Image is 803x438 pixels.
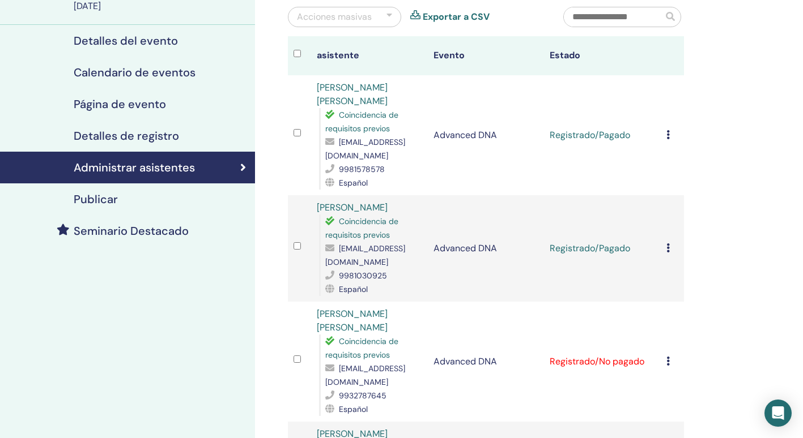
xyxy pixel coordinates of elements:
span: Coincidencia de requisitos previos [325,216,398,240]
h4: Publicar [74,192,118,206]
h4: Administrar asistentes [74,161,195,174]
th: Evento [428,36,544,75]
h4: Detalles de registro [74,129,179,143]
h4: Detalles del evento [74,34,178,48]
span: 9932787645 [339,390,386,401]
span: [EMAIL_ADDRESS][DOMAIN_NAME] [325,243,405,267]
td: Advanced DNA [428,195,544,302]
a: [PERSON_NAME] [PERSON_NAME] [317,81,388,107]
h4: Calendario de eventos [74,66,196,79]
span: Español [339,404,368,414]
a: Exportar a CSV [423,10,490,24]
span: 9981578578 [339,164,385,174]
th: Estado [544,36,660,75]
a: [PERSON_NAME] [317,201,388,213]
a: [PERSON_NAME] [PERSON_NAME] [317,308,388,333]
span: Español [339,178,368,188]
h4: Seminario Destacado [74,224,189,238]
span: 9981030925 [339,270,387,281]
td: Advanced DNA [428,302,544,422]
span: Coincidencia de requisitos previos [325,336,398,360]
h4: Página de evento [74,97,166,111]
span: [EMAIL_ADDRESS][DOMAIN_NAME] [325,137,405,161]
th: asistente [311,36,427,75]
span: [EMAIL_ADDRESS][DOMAIN_NAME] [325,363,405,387]
div: Acciones masivas [297,10,372,24]
span: Coincidencia de requisitos previos [325,110,398,134]
td: Advanced DNA [428,75,544,195]
div: Open Intercom Messenger [764,400,792,427]
span: Español [339,284,368,294]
